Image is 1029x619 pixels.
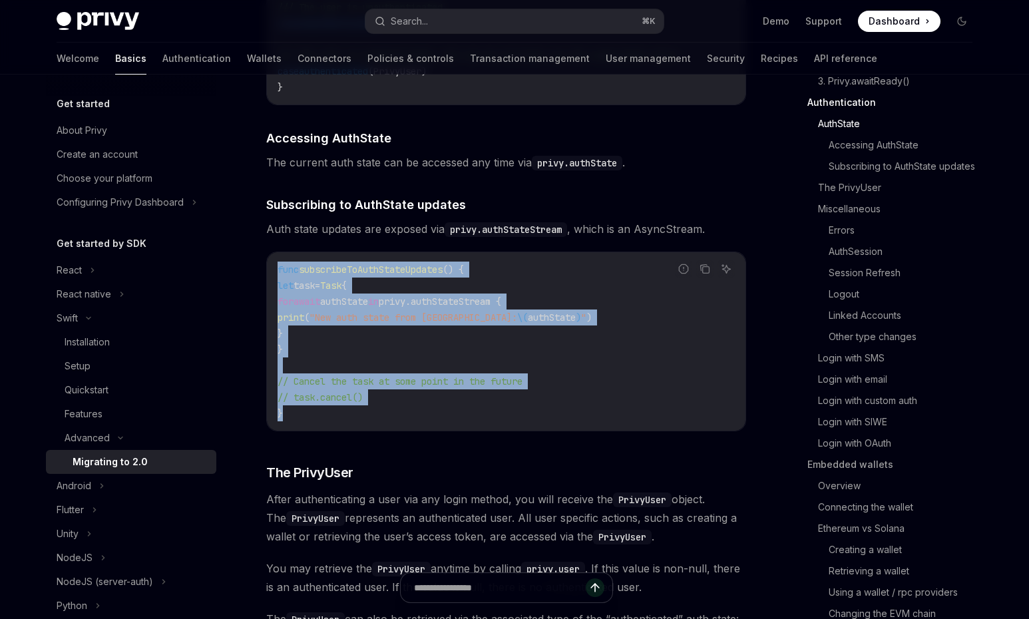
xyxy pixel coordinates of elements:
[266,153,746,172] span: The current auth state can be accessed any time via .
[818,113,983,134] a: AuthState
[115,43,146,75] a: Basics
[391,13,428,29] div: Search...
[470,43,590,75] a: Transaction management
[65,382,108,398] div: Quickstart
[576,311,581,323] span: )
[57,310,78,326] div: Swift
[304,311,309,323] span: (
[372,562,431,576] code: PrivyUser
[763,15,789,28] a: Demo
[528,311,576,323] span: authState
[278,264,299,276] span: func
[57,478,91,494] div: Android
[829,560,983,582] a: Retrieving a wallet
[586,311,592,323] span: )
[57,550,93,566] div: NodeJS
[309,311,517,323] span: "New auth state from [GEOGRAPHIC_DATA]:
[829,262,983,284] a: Session Refresh
[298,43,351,75] a: Connectors
[613,493,672,507] code: PrivyUser
[696,260,714,278] button: Copy the contents from the code block
[278,343,283,355] span: }
[341,280,347,292] span: {
[57,96,110,112] h5: Get started
[278,280,294,292] span: let
[65,430,110,446] div: Advanced
[818,347,983,369] a: Login with SMS
[57,574,153,590] div: NodeJS (server-auth)
[46,450,216,474] a: Migrating to 2.0
[286,511,345,526] code: PrivyUser
[829,220,983,241] a: Errors
[320,280,341,292] span: Task
[266,559,746,596] span: You may retrieve the anytime by calling . If this value is non-null, there is an authenticated us...
[46,330,216,354] a: Installation
[57,526,79,542] div: Unity
[365,9,664,33] button: Search...⌘K
[278,296,294,308] span: for
[57,598,87,614] div: Python
[46,402,216,426] a: Features
[57,262,82,278] div: React
[57,236,146,252] h5: Get started by SDK
[57,12,139,31] img: dark logo
[57,43,99,75] a: Welcome
[829,539,983,560] a: Creating a wallet
[521,562,585,576] code: privy.user
[818,369,983,390] a: Login with email
[294,296,320,308] span: await
[278,327,283,339] span: }
[818,411,983,433] a: Login with SIWE
[593,530,652,544] code: PrivyUser
[606,43,691,75] a: User management
[266,196,466,214] span: Subscribing to AuthState updates
[266,129,391,147] span: Accessing AuthState
[445,222,567,237] code: privy.authStateStream
[46,166,216,190] a: Choose your platform
[278,375,522,387] span: // Cancel the task at some point in the future
[57,286,111,302] div: React native
[46,142,216,166] a: Create an account
[869,15,920,28] span: Dashboard
[65,358,91,374] div: Setup
[818,475,983,497] a: Overview
[57,194,184,210] div: Configuring Privy Dashboard
[807,92,983,113] a: Authentication
[829,241,983,262] a: AuthSession
[829,156,983,177] a: Subscribing to AuthState updates
[266,490,746,546] span: After authenticating a user via any login method, you will receive the object. The represents an ...
[829,134,983,156] a: Accessing AuthState
[65,334,110,350] div: Installation
[299,264,443,276] span: subscribeToAuthStateUpdates
[858,11,940,32] a: Dashboard
[278,407,283,419] span: }
[57,146,138,162] div: Create an account
[805,15,842,28] a: Support
[586,578,604,597] button: Send message
[278,81,283,93] span: }
[807,454,983,475] a: Embedded wallets
[57,170,152,186] div: Choose your platform
[247,43,282,75] a: Wallets
[829,284,983,305] a: Logout
[73,454,148,470] div: Migrating to 2.0
[707,43,745,75] a: Security
[818,497,983,518] a: Connecting the wallet
[818,177,983,198] a: The PrivyUser
[829,305,983,326] a: Linked Accounts
[46,118,216,142] a: About Privy
[951,11,972,32] button: Toggle dark mode
[266,220,746,238] span: Auth state updates are exposed via , which is an AsyncStream.
[46,354,216,378] a: Setup
[320,296,368,308] span: authState
[829,582,983,603] a: Using a wallet / rpc providers
[266,463,353,482] span: The PrivyUser
[57,122,107,138] div: About Privy
[718,260,735,278] button: Ask AI
[379,296,501,308] span: privy.authStateStream {
[162,43,231,75] a: Authentication
[368,296,379,308] span: in
[57,502,84,518] div: Flutter
[278,311,304,323] span: print
[315,280,320,292] span: =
